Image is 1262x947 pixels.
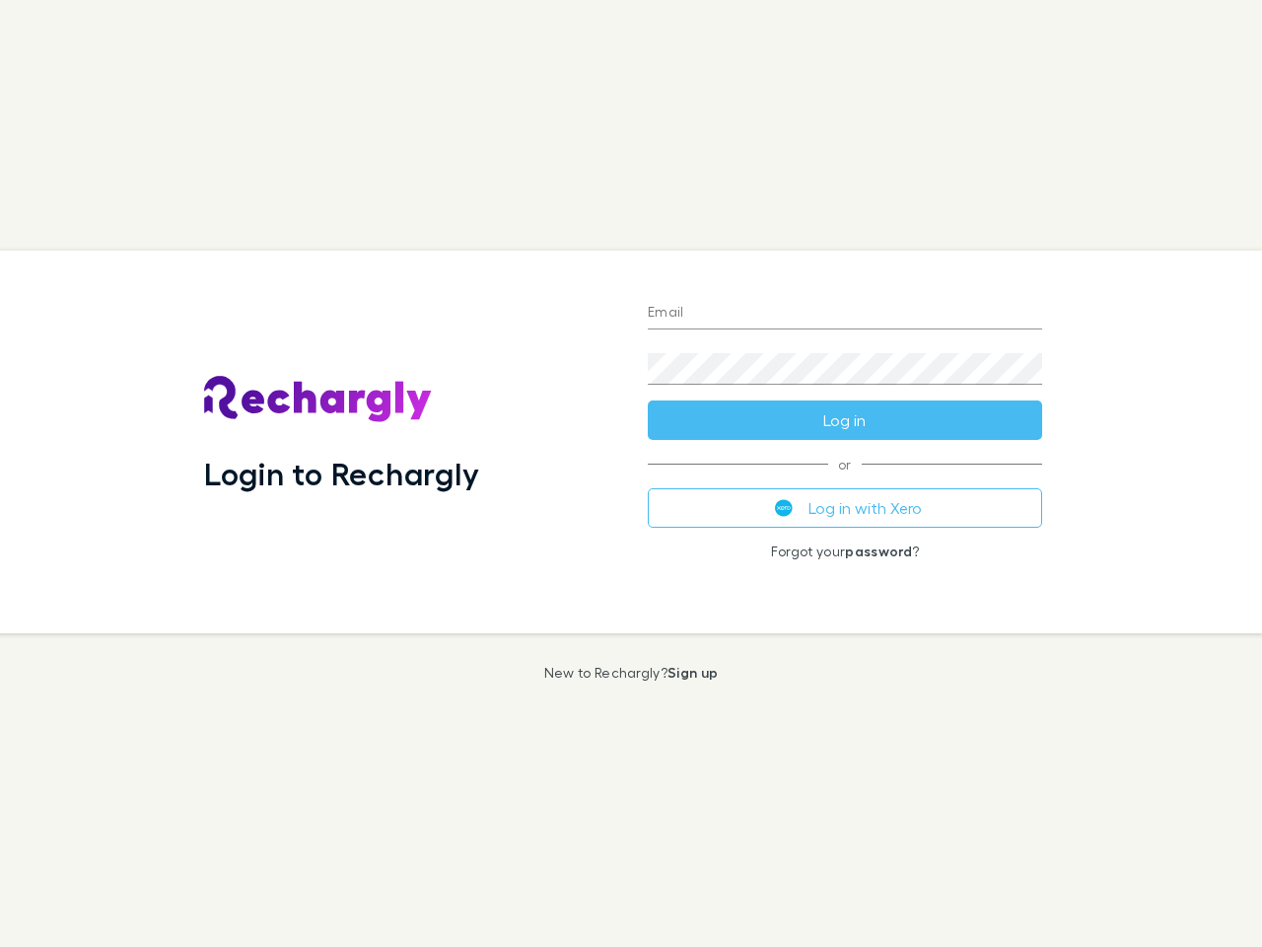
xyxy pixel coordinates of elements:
a: password [845,543,912,559]
button: Log in [648,401,1042,440]
p: Forgot your ? [648,544,1042,559]
p: New to Rechargly? [544,665,719,681]
img: Xero's logo [775,499,793,517]
button: Log in with Xero [648,488,1042,528]
img: Rechargly's Logo [204,376,433,423]
a: Sign up [667,664,718,681]
span: or [648,464,1042,465]
h1: Login to Rechargly [204,455,479,492]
